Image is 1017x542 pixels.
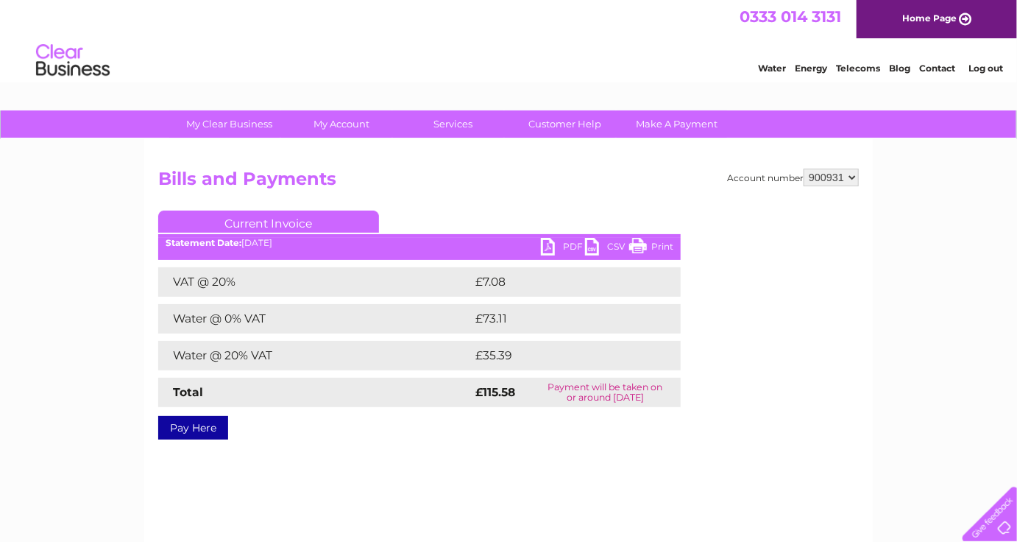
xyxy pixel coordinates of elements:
[162,8,857,71] div: Clear Business is a trading name of Verastar Limited (registered in [GEOGRAPHIC_DATA] No. 3667643...
[889,63,910,74] a: Blog
[158,304,472,334] td: Water @ 0% VAT
[158,169,859,197] h2: Bills and Payments
[740,7,841,26] a: 0333 014 3131
[35,38,110,83] img: logo.png
[758,63,786,74] a: Water
[472,341,651,370] td: £35.39
[169,110,291,138] a: My Clear Business
[393,110,514,138] a: Services
[795,63,827,74] a: Energy
[629,238,673,259] a: Print
[472,304,648,334] td: £73.11
[158,416,228,440] a: Pay Here
[158,267,472,297] td: VAT @ 20%
[541,238,585,259] a: PDF
[158,211,379,233] a: Current Invoice
[836,63,880,74] a: Telecoms
[617,110,738,138] a: Make A Payment
[281,110,403,138] a: My Account
[472,267,646,297] td: £7.08
[158,341,472,370] td: Water @ 20% VAT
[530,378,681,407] td: Payment will be taken on or around [DATE]
[475,385,515,399] strong: £115.58
[173,385,203,399] strong: Total
[505,110,626,138] a: Customer Help
[158,238,681,248] div: [DATE]
[727,169,859,186] div: Account number
[919,63,955,74] a: Contact
[585,238,629,259] a: CSV
[166,237,241,248] b: Statement Date:
[968,63,1003,74] a: Log out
